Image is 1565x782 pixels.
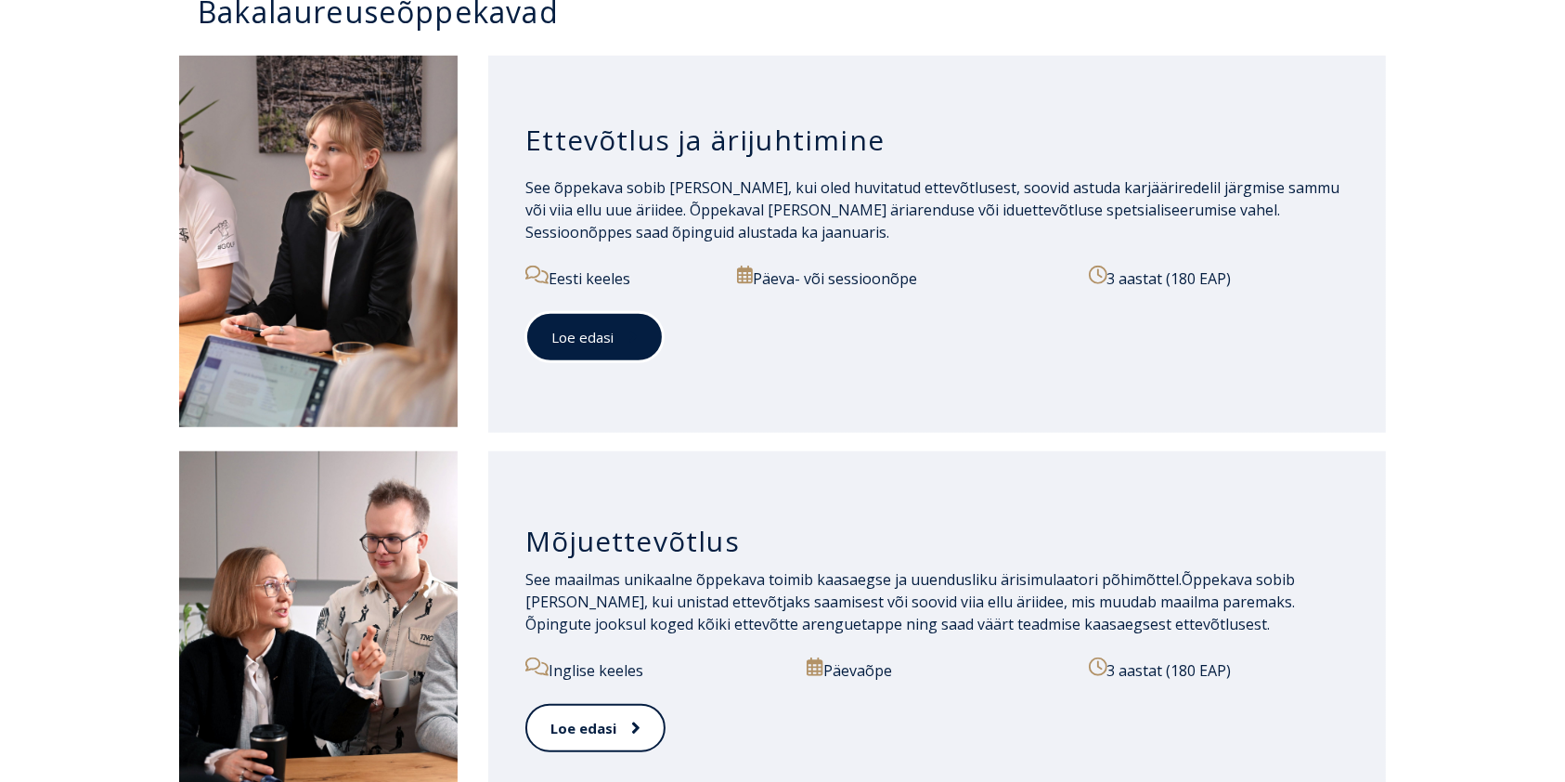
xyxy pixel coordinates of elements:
[1089,266,1349,290] p: 3 aastat (180 EAP)
[525,569,1295,634] span: Õppekava sobib [PERSON_NAME], kui unistad ettevõtjaks saamisest või soovid viia ellu äriidee, mis...
[525,312,664,363] a: Loe edasi
[737,266,1067,290] p: Päeva- või sessioonõpe
[807,658,1067,682] p: Päevaõpe
[525,569,1182,590] span: See maailmas unikaalne õppekava toimib kaasaegse ja uuendusliku ärisimulaatori põhimõttel.
[525,704,666,753] a: Loe edasi
[525,177,1339,242] span: See õppekava sobib [PERSON_NAME], kui oled huvitatud ettevõtlusest, soovid astuda karjääriredelil...
[1089,658,1330,682] p: 3 aastat (180 EAP)
[179,56,458,427] img: Ettevõtlus ja ärijuhtimine
[525,524,1349,559] h3: Mõjuettevõtlus
[525,123,1349,158] h3: Ettevõtlus ja ärijuhtimine
[525,266,716,290] p: Eesti keeles
[525,658,785,682] p: Inglise keeles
